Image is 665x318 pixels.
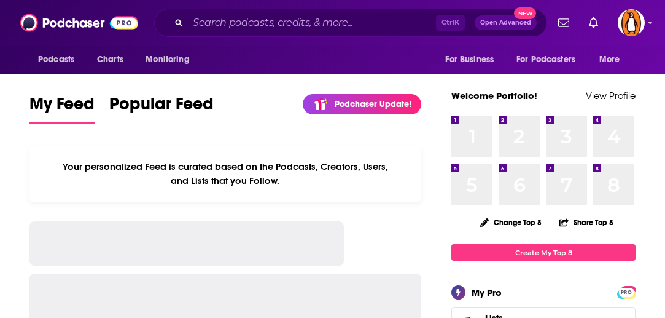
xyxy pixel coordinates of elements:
span: New [514,7,536,19]
span: Popular Feed [109,93,214,122]
span: Charts [97,51,123,68]
span: PRO [619,288,634,297]
span: My Feed [29,93,95,122]
img: User Profile [618,9,645,36]
a: Popular Feed [109,93,214,124]
img: Podchaser - Follow, Share and Rate Podcasts [20,11,138,34]
button: open menu [508,48,593,71]
p: Podchaser Update! [335,99,411,109]
button: Change Top 8 [473,215,549,230]
span: Podcasts [38,51,74,68]
button: Share Top 8 [559,210,614,234]
a: Welcome Portfolio! [451,90,537,101]
button: open menu [29,48,90,71]
a: Create My Top 8 [451,244,636,261]
div: Search podcasts, credits, & more... [154,9,547,37]
input: Search podcasts, credits, & more... [188,13,436,33]
button: Show profile menu [618,9,645,36]
span: Monitoring [146,51,189,68]
a: Show notifications dropdown [584,12,603,33]
a: Charts [89,48,131,71]
a: PRO [619,287,634,296]
span: Ctrl K [436,15,465,31]
div: Your personalized Feed is curated based on the Podcasts, Creators, Users, and Lists that you Follow. [29,146,421,202]
button: open menu [137,48,205,71]
button: open menu [591,48,636,71]
span: For Business [445,51,494,68]
span: More [599,51,620,68]
a: View Profile [586,90,636,101]
span: Open Advanced [480,20,531,26]
span: Logged in as penguin_portfolio [618,9,645,36]
a: My Feed [29,93,95,124]
div: My Pro [472,287,502,298]
span: For Podcasters [516,51,575,68]
button: Open AdvancedNew [475,15,537,30]
button: open menu [437,48,509,71]
a: Show notifications dropdown [553,12,574,33]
